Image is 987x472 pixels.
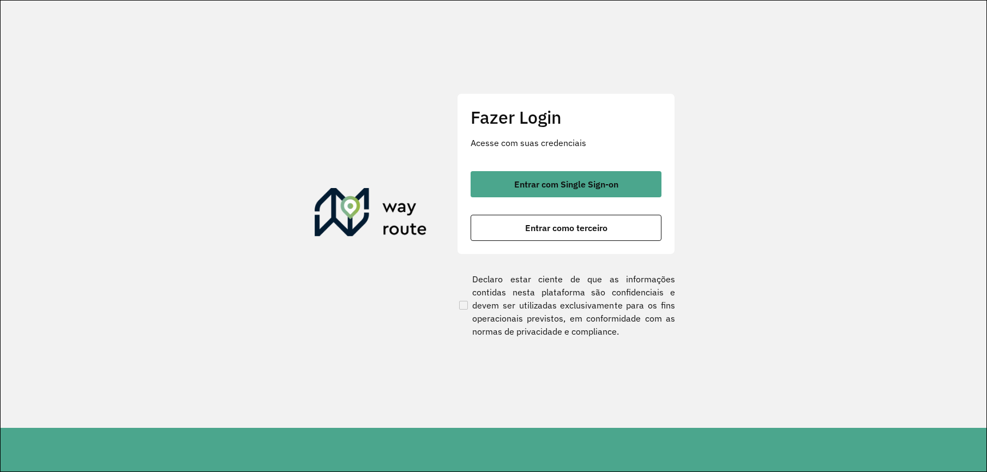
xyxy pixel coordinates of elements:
[525,223,607,232] span: Entrar como terceiro
[471,107,661,128] h2: Fazer Login
[457,273,675,338] label: Declaro estar ciente de que as informações contidas nesta plataforma são confidenciais e devem se...
[315,188,427,240] img: Roteirizador AmbevTech
[514,180,618,189] span: Entrar com Single Sign-on
[471,136,661,149] p: Acesse com suas credenciais
[471,215,661,241] button: button
[471,171,661,197] button: button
